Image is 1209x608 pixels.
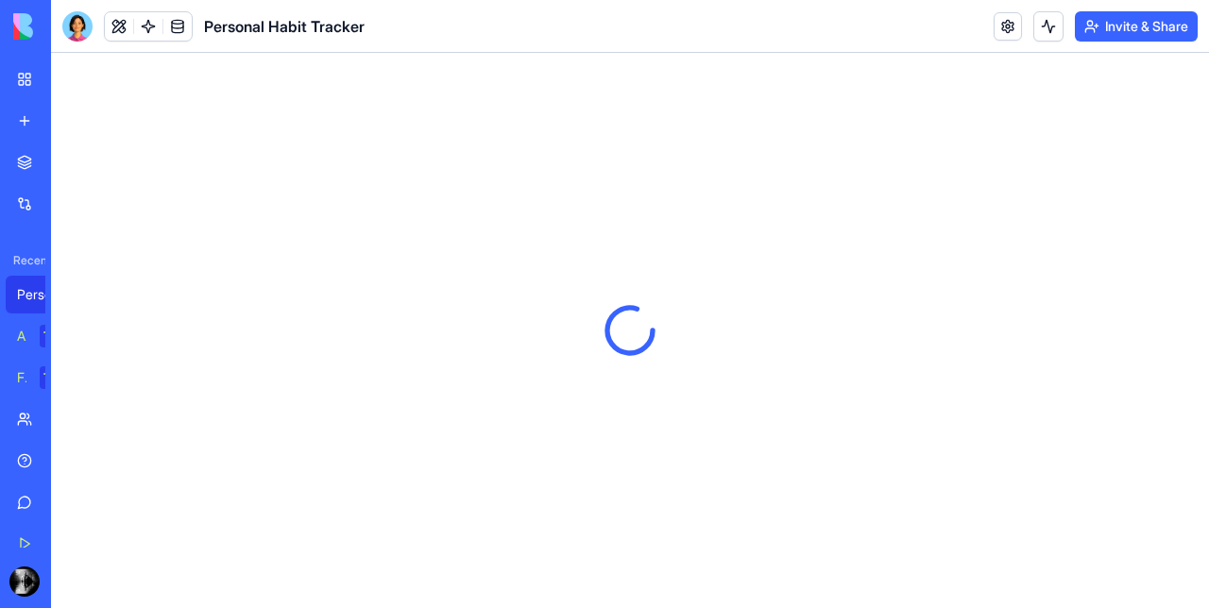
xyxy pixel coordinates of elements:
[17,285,70,304] div: Personal Habit Tracker
[6,359,81,397] a: Feedback FormTRY
[17,368,26,387] div: Feedback Form
[6,317,81,355] a: AI Logo GeneratorTRY
[6,253,45,268] span: Recent
[204,15,365,38] span: Personal Habit Tracker
[13,13,130,40] img: logo
[40,366,70,389] div: TRY
[40,325,70,347] div: TRY
[9,566,40,597] img: ACg8ocIoqxqw4T8hR2XvVGV9vQ5h34YT19Be4FxVUoHKjttf-QDB6OIq=s96-c
[6,276,81,313] a: Personal Habit Tracker
[1075,11,1198,42] button: Invite & Share
[17,327,26,346] div: AI Logo Generator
